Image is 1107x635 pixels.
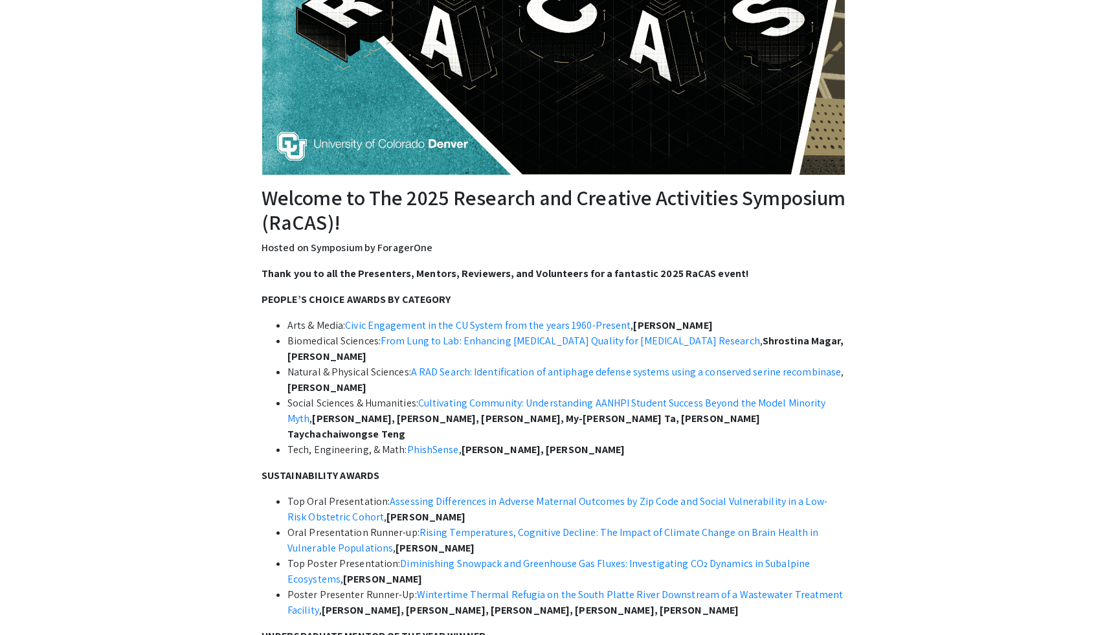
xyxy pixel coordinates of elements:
li: Poster Presenter Runner-Up: , [287,587,845,618]
li: Oral Presentation Runner-up: , [287,525,845,556]
strong: [PERSON_NAME] [633,318,712,332]
li: Social Sciences & Humanities: , [287,395,845,442]
strong: [PERSON_NAME] [396,541,475,555]
a: Cultivating Community: Understanding AANHPI Student Success Beyond the Model Minority Myth [287,396,825,425]
li: Top Poster Presentation: , [287,556,845,587]
strong: [PERSON_NAME] [386,510,465,524]
iframe: Chat [10,577,55,625]
strong: PEOPLE’S CHOICE AWARDS BY CATEGORY [262,293,451,306]
strong: Thank you to all the Presenters, Mentors, Reviewers, and Volunteers for a fantastic 2025 RaCAS ev... [262,267,749,280]
a: PhishSense [407,443,459,456]
strong: [PERSON_NAME], [PERSON_NAME] [462,443,625,456]
li: Arts & Media: , [287,318,845,333]
strong: Shrostina Magar, [PERSON_NAME] [287,334,844,363]
a: From Lung to Lab: Enhancing [MEDICAL_DATA] Quality for [MEDICAL_DATA] Research [381,334,760,348]
li: Natural & Physical Sciences: , [287,364,845,395]
a: Wintertime Thermal Refugia on the South Platte River Downstream of a Wastewater Treatment Facility [287,588,844,617]
strong: [PERSON_NAME] [343,572,422,586]
a: A RAD Search: Identification of antiphage defense systems using a conserved serine recombinase [411,365,841,379]
a: Civic Engagement in the CU System from the years 1960-Present [345,318,631,332]
h2: Welcome to The 2025 Research and Creative Activities Symposium (RaCAS)! [262,185,845,235]
a: Diminishing Snowpack and Greenhouse Gas Fluxes: Investigating CO₂ Dynamics in Subalpine Ecosystems [287,557,810,586]
strong: SUSTAINABILITY AWARDS [262,469,379,482]
li: Top Oral Presentation: , [287,494,845,525]
li: Tech, Engineering, & Math: , [287,442,845,458]
strong: [PERSON_NAME] [287,381,366,394]
p: Hosted on Symposium by ForagerOne [262,240,845,256]
strong: [PERSON_NAME], [PERSON_NAME], [PERSON_NAME], My-[PERSON_NAME] Ta, [PERSON_NAME] Taychachaiwongse ... [287,412,760,441]
li: Biomedical Sciences: , [287,333,845,364]
a: Assessing Differences in Adverse Maternal Outcomes by Zip Code and Social Vulnerability in a Low-... [287,495,827,524]
a: Rising Temperatures, Cognitive Decline: The Impact of Climate Change on Brain Health in Vulnerabl... [287,526,819,555]
strong: [PERSON_NAME], [PERSON_NAME], [PERSON_NAME], [PERSON_NAME], [PERSON_NAME] [322,603,739,617]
